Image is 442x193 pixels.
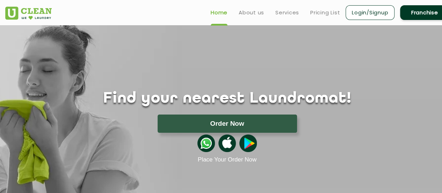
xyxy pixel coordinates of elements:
[5,7,52,20] img: UClean Laundry and Dry Cleaning
[275,8,299,17] a: Services
[211,8,227,17] a: Home
[197,135,215,152] img: whatsappicon.png
[198,156,256,163] a: Place Your Order Now
[158,115,297,133] button: Order Now
[239,8,264,17] a: About us
[310,8,340,17] a: Pricing List
[239,135,257,152] img: playstoreicon.png
[218,135,236,152] img: apple-icon.png
[346,5,394,20] a: Login/Signup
